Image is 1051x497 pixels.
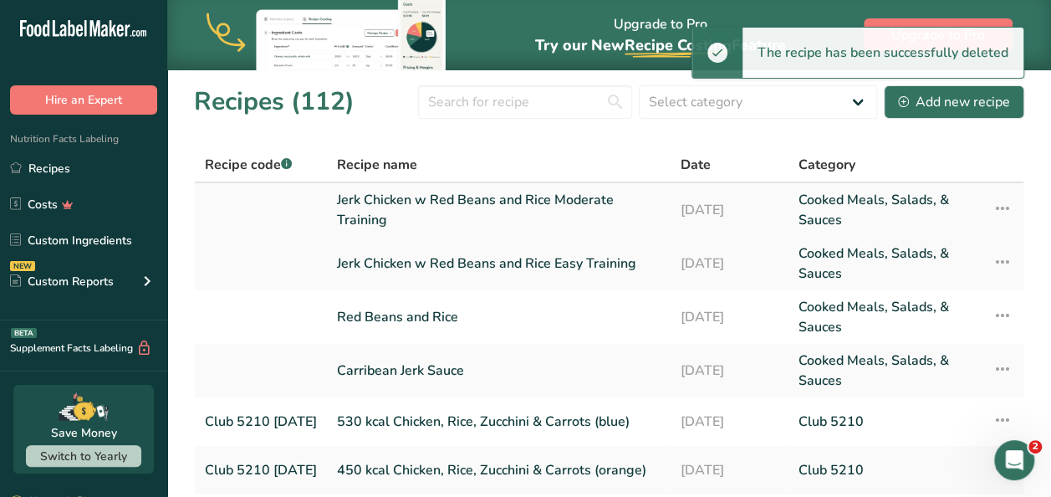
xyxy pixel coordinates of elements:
[10,261,35,271] div: NEW
[1028,440,1042,453] span: 2
[418,85,632,119] input: Search for recipe
[205,453,317,488] a: Club 5210 [DATE]
[680,190,778,230] a: [DATE]
[680,297,778,337] a: [DATE]
[337,404,660,439] a: 530 kcal Chicken, Rice, Zucchini & Carrots (blue)
[337,155,417,175] span: Recipe name
[798,243,972,284] a: Cooked Meals, Salads, & Sauces
[864,18,1013,52] button: Upgrade to Pro
[205,404,317,439] a: Club 5210 [DATE]
[884,85,1024,119] button: Add new recipe
[337,297,660,337] a: Red Beans and Rice
[680,404,778,439] a: [DATE]
[194,83,355,120] h1: Recipes (112)
[10,273,114,290] div: Custom Reports
[205,156,292,174] span: Recipe code
[798,453,972,488] a: Club 5210
[891,25,985,45] span: Upgrade to Pro
[625,35,732,55] span: Recipe Costing
[680,351,778,391] a: [DATE]
[680,453,778,488] a: [DATE]
[798,155,855,175] span: Category
[10,85,157,115] button: Hire an Expert
[535,1,786,70] div: Upgrade to Pro
[535,35,786,55] span: Try our New Feature
[994,440,1034,480] iframe: Intercom live chat
[40,448,127,464] span: Switch to Yearly
[798,351,972,391] a: Cooked Meals, Salads, & Sauces
[798,190,972,230] a: Cooked Meals, Salads, & Sauces
[798,404,972,439] a: Club 5210
[51,424,117,442] div: Save Money
[680,155,710,175] span: Date
[742,28,1023,78] div: The recipe has been successfully deleted
[11,328,37,338] div: BETA
[26,445,141,467] button: Switch to Yearly
[337,243,660,284] a: Jerk Chicken w Red Beans and Rice Easy Training
[337,351,660,391] a: Carribean Jerk Sauce
[337,190,660,230] a: Jerk Chicken w Red Beans and Rice Moderate Training
[337,453,660,488] a: 450 kcal Chicken, Rice, Zucchini & Carrots (orange)
[898,92,1010,112] div: Add new recipe
[680,243,778,284] a: [DATE]
[798,297,972,337] a: Cooked Meals, Salads, & Sauces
